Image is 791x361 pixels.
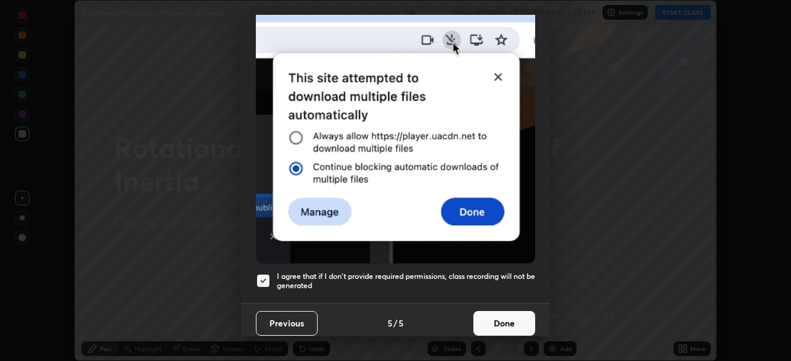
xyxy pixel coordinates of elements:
[473,311,535,336] button: Done
[387,317,392,330] h4: 5
[277,272,535,291] h5: I agree that if I don't provide required permissions, class recording will not be generated
[256,311,318,336] button: Previous
[394,317,397,330] h4: /
[399,317,404,330] h4: 5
